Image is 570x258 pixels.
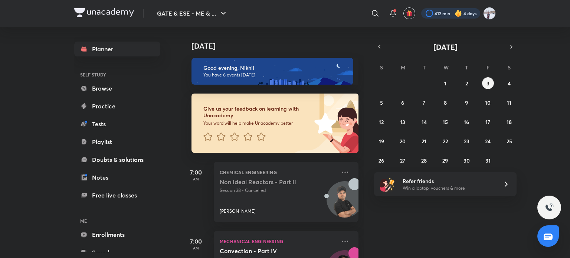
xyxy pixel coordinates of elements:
abbr: October 17, 2025 [485,118,490,125]
button: [DATE] [384,42,506,52]
a: Enrollments [74,227,160,242]
button: October 11, 2025 [503,97,515,108]
h6: ME [74,215,160,227]
p: You have 6 events [DATE] [203,72,347,78]
abbr: October 1, 2025 [444,80,446,87]
abbr: Friday [487,64,489,71]
abbr: October 18, 2025 [507,118,512,125]
button: October 27, 2025 [397,154,409,166]
h5: 7:00 [181,168,211,177]
abbr: Thursday [465,64,468,71]
abbr: October 2, 2025 [465,80,468,87]
button: October 22, 2025 [439,135,451,147]
abbr: October 24, 2025 [485,138,491,145]
abbr: October 3, 2025 [487,80,489,87]
p: [PERSON_NAME] [220,208,256,215]
button: October 4, 2025 [503,77,515,89]
a: Playlist [74,134,160,149]
button: October 10, 2025 [482,97,494,108]
p: Your word will help make Unacademy better [203,120,312,126]
abbr: Wednesday [443,64,449,71]
span: [DATE] [433,42,458,52]
abbr: Sunday [380,64,383,71]
h5: Non Ideal Reactors - Part II [220,178,312,186]
button: October 23, 2025 [461,135,472,147]
a: Planner [74,42,160,56]
p: AM [181,246,211,250]
a: Notes [74,170,160,185]
abbr: October 12, 2025 [379,118,384,125]
button: October 17, 2025 [482,116,494,128]
img: evening [191,58,353,85]
button: October 12, 2025 [376,116,387,128]
button: October 26, 2025 [376,154,387,166]
abbr: Monday [401,64,405,71]
h5: 7:00 [181,237,211,246]
p: Chemical Engineering [220,168,336,177]
button: October 25, 2025 [503,135,515,147]
a: Doubts & solutions [74,152,160,167]
h6: Give us your feedback on learning with Unacademy [203,105,312,119]
img: feedback_image [289,94,358,153]
img: ttu [545,203,554,212]
abbr: October 26, 2025 [379,157,384,164]
abbr: October 7, 2025 [423,99,425,106]
abbr: October 28, 2025 [421,157,427,164]
button: October 24, 2025 [482,135,494,147]
button: October 19, 2025 [376,135,387,147]
abbr: Tuesday [423,64,426,71]
button: October 31, 2025 [482,154,494,166]
img: avatar [406,10,413,17]
a: Company Logo [74,8,134,19]
abbr: October 11, 2025 [507,99,511,106]
a: Tests [74,117,160,131]
button: October 2, 2025 [461,77,472,89]
p: Win a laptop, vouchers & more [403,185,494,192]
img: Avatar [327,185,363,221]
button: October 15, 2025 [439,116,451,128]
button: October 28, 2025 [418,154,430,166]
h5: Convection - Part IV [220,247,312,255]
button: October 29, 2025 [439,154,451,166]
abbr: October 9, 2025 [465,99,468,106]
abbr: October 6, 2025 [401,99,404,106]
button: October 30, 2025 [461,154,472,166]
img: referral [380,177,395,192]
abbr: October 30, 2025 [463,157,470,164]
abbr: October 8, 2025 [444,99,447,106]
h6: Refer friends [403,177,494,185]
h6: Good evening, Nikhil [203,65,347,71]
button: October 7, 2025 [418,97,430,108]
abbr: October 10, 2025 [485,99,491,106]
abbr: October 23, 2025 [464,138,469,145]
button: October 1, 2025 [439,77,451,89]
button: October 8, 2025 [439,97,451,108]
button: October 21, 2025 [418,135,430,147]
abbr: October 25, 2025 [507,138,512,145]
button: GATE & ESE - ME & ... [153,6,232,21]
button: avatar [403,7,415,19]
abbr: Saturday [508,64,511,71]
abbr: October 15, 2025 [443,118,448,125]
h4: [DATE] [191,42,366,50]
a: Free live classes [74,188,160,203]
abbr: October 5, 2025 [380,99,383,106]
button: October 14, 2025 [418,116,430,128]
img: streak [455,10,462,17]
a: Practice [74,99,160,114]
button: October 3, 2025 [482,77,494,89]
abbr: October 27, 2025 [400,157,405,164]
button: October 5, 2025 [376,97,387,108]
img: Company Logo [74,8,134,17]
abbr: October 20, 2025 [400,138,406,145]
abbr: October 13, 2025 [400,118,405,125]
abbr: October 19, 2025 [379,138,384,145]
button: October 6, 2025 [397,97,409,108]
abbr: October 14, 2025 [422,118,427,125]
button: October 18, 2025 [503,116,515,128]
abbr: October 16, 2025 [464,118,469,125]
button: October 16, 2025 [461,116,472,128]
button: October 13, 2025 [397,116,409,128]
p: Mechanical Engineering [220,237,336,246]
h6: SELF STUDY [74,68,160,81]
